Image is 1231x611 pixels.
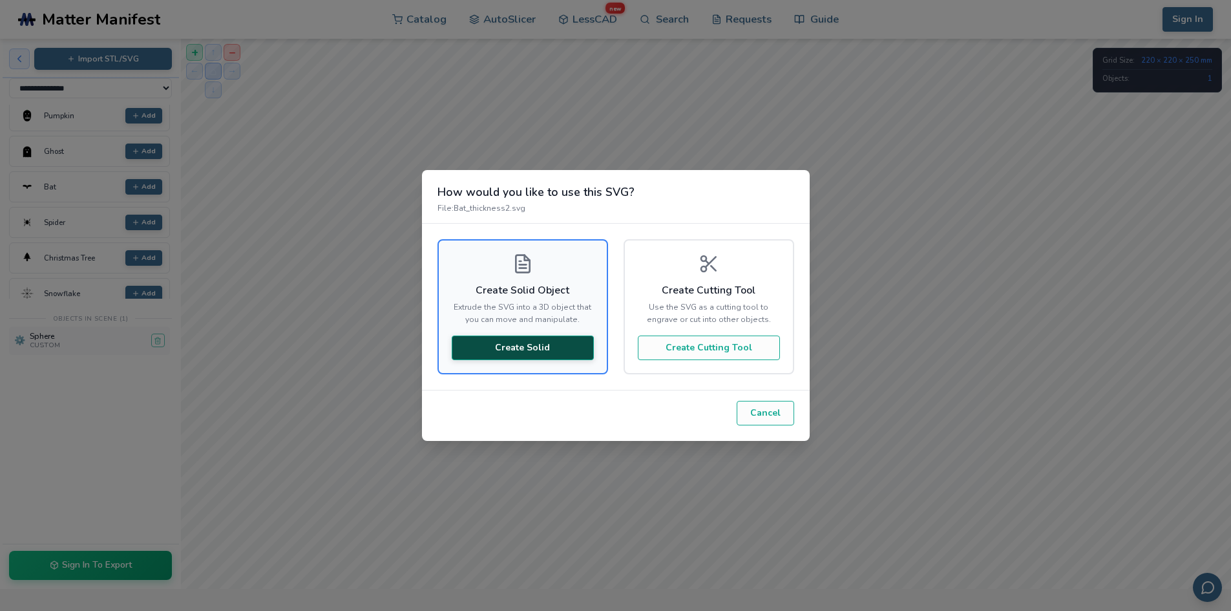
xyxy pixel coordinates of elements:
[638,301,780,325] p: Use the SVG as a cutting tool to engrave or cut into other objects.
[638,336,780,360] button: Create Cutting Tool
[452,301,594,325] p: Extrude the SVG into a 3D object that you can move and manipulate.
[452,336,594,360] button: Create Solid
[437,186,794,198] h3: How would you like to use this SVG?
[737,401,794,425] button: Cancel
[437,204,794,213] p: File: Bat_thickness2.svg
[452,284,594,296] h4: Create Solid Object
[638,284,780,296] h4: Create Cutting Tool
